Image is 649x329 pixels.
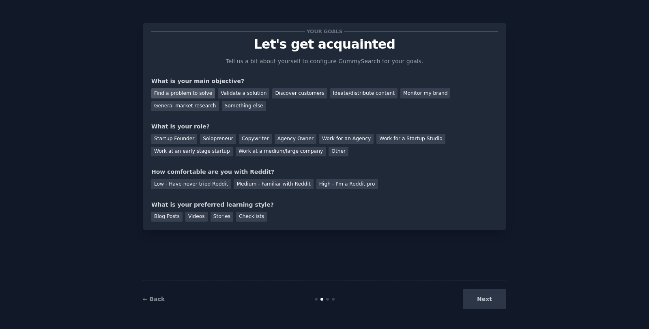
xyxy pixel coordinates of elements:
div: Find a problem to solve [151,88,215,98]
p: Tell us a bit about yourself to configure GummySearch for your goals. [222,57,427,66]
div: What is your main objective? [151,77,498,85]
div: Discover customers [272,88,327,98]
div: Work for an Agency [319,134,374,144]
div: Other [329,147,348,157]
div: Stories [211,212,233,222]
div: Solopreneur [200,134,236,144]
div: Work at an early stage startup [151,147,233,157]
div: What is your role? [151,122,498,131]
div: Ideate/distribute content [330,88,398,98]
div: What is your preferred learning style? [151,201,498,209]
div: How comfortable are you with Reddit? [151,168,498,176]
div: Startup Founder [151,134,197,144]
div: Blog Posts [151,212,183,222]
span: Your goals [305,27,344,36]
div: Work at a medium/large company [236,147,326,157]
a: ← Back [143,296,165,302]
div: Medium - Familiar with Reddit [234,179,313,189]
div: Checklists [236,212,267,222]
div: Monitor my brand [400,88,450,98]
div: General market research [151,101,219,111]
div: Something else [222,101,266,111]
div: Agency Owner [275,134,316,144]
div: Videos [185,212,208,222]
p: Let's get acquainted [151,37,498,51]
div: High - I'm a Reddit pro [316,179,378,189]
div: Copywriter [239,134,272,144]
div: Low - Have never tried Reddit [151,179,231,189]
div: Work for a Startup Studio [376,134,445,144]
div: Validate a solution [218,88,269,98]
